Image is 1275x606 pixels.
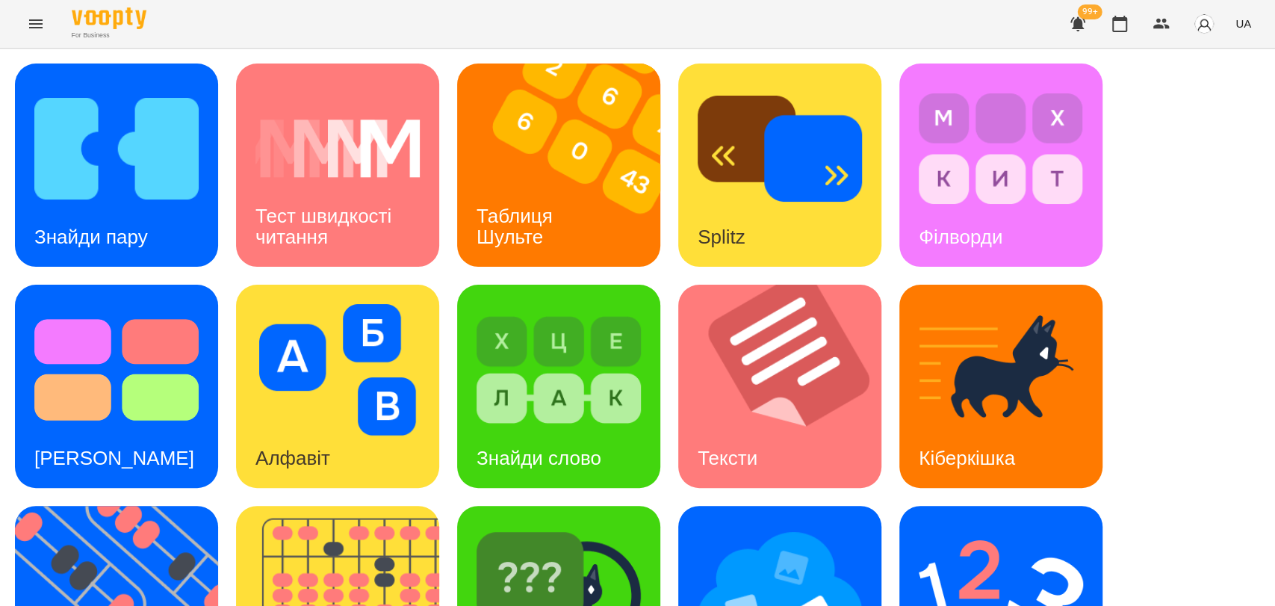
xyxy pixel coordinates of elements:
h3: Кіберкішка [919,447,1015,469]
img: Таблиця Шульте [457,64,679,267]
img: Splitz [698,83,862,214]
img: Тест Струпа [34,304,199,436]
span: 99+ [1078,4,1102,19]
img: Кіберкішка [919,304,1083,436]
img: Тексти [678,285,900,488]
button: UA [1229,10,1257,37]
h3: Алфавіт [255,447,330,469]
h3: Тест швидкості читання [255,205,397,247]
h3: Тексти [698,447,757,469]
h3: Таблиця Шульте [477,205,558,247]
img: Алфавіт [255,304,420,436]
span: UA [1235,16,1251,31]
a: Знайди словоЗнайди слово [457,285,660,488]
h3: Знайди слово [477,447,601,469]
img: Voopty Logo [72,7,146,29]
img: Знайди слово [477,304,641,436]
h3: Splitz [698,226,745,248]
a: Тест Струпа[PERSON_NAME] [15,285,218,488]
h3: Знайди пару [34,226,148,248]
img: avatar_s.png [1194,13,1214,34]
a: АлфавітАлфавіт [236,285,439,488]
a: ТекстиТексти [678,285,881,488]
img: Знайди пару [34,83,199,214]
a: Знайди паруЗнайди пару [15,64,218,267]
a: ФілвордиФілворди [899,64,1102,267]
a: КіберкішкаКіберкішка [899,285,1102,488]
a: Таблиця ШультеТаблиця Шульте [457,64,660,267]
h3: [PERSON_NAME] [34,447,194,469]
img: Тест швидкості читання [255,83,420,214]
a: SplitzSplitz [678,64,881,267]
h3: Філворди [919,226,1002,248]
button: Menu [18,6,54,42]
a: Тест швидкості читанняТест швидкості читання [236,64,439,267]
span: For Business [72,31,146,40]
img: Філворди [919,83,1083,214]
